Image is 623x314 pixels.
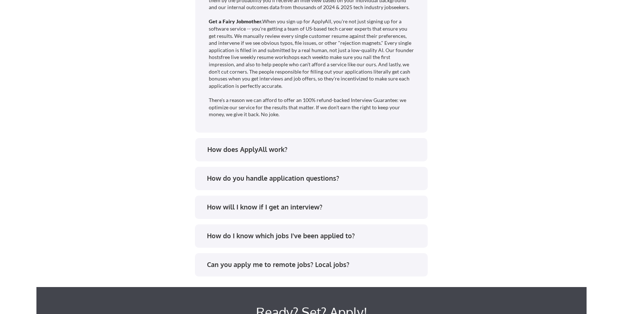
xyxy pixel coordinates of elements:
[209,18,262,24] strong: Get a Fairy Jobmother.
[207,231,421,240] div: How do I know which jobs I've been applied to?
[207,174,421,183] div: How do you handle application questions?
[207,203,421,212] div: How will I know if I get an interview?
[207,260,421,269] div: Can you apply me to remote jobs? Local jobs?
[221,54,324,60] a: free live weekly resume workshops each week
[207,145,421,154] div: How does ApplyAll work?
